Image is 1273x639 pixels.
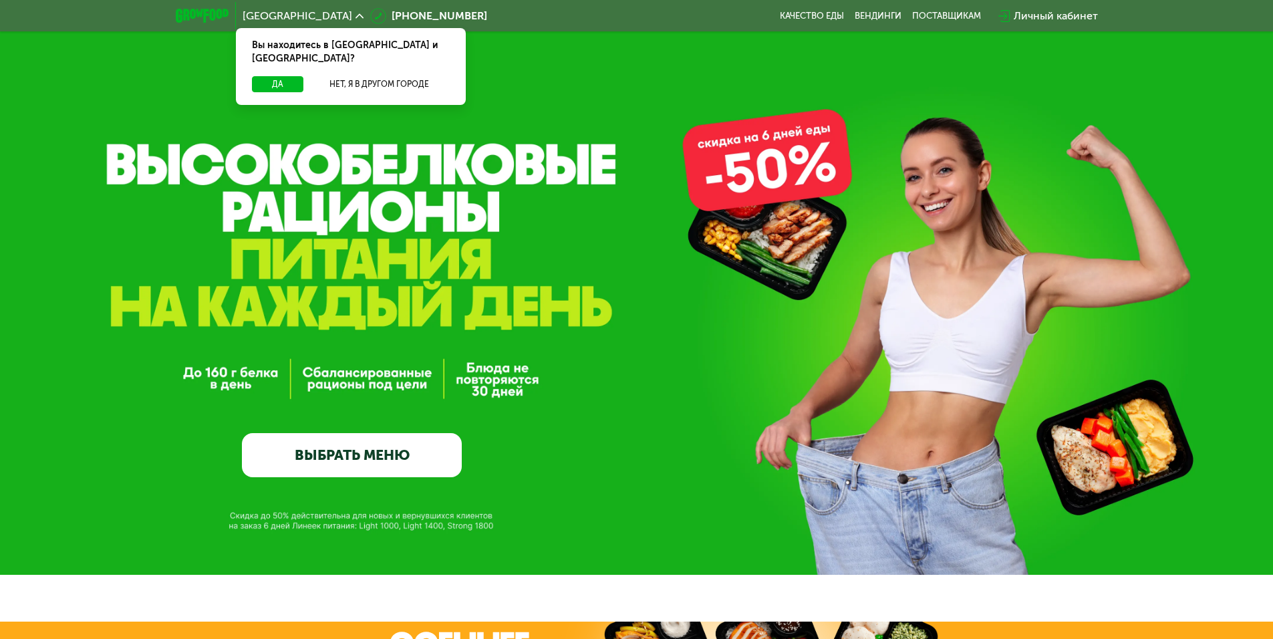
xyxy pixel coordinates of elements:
[370,8,487,24] a: [PHONE_NUMBER]
[236,28,466,76] div: Вы находитесь в [GEOGRAPHIC_DATA] и [GEOGRAPHIC_DATA]?
[780,11,844,21] a: Качество еды
[1014,8,1098,24] div: Личный кабинет
[309,76,450,92] button: Нет, я в другом городе
[912,11,981,21] div: поставщикам
[855,11,901,21] a: Вендинги
[252,76,303,92] button: Да
[242,433,462,477] a: ВЫБРАТЬ МЕНЮ
[243,11,352,21] span: [GEOGRAPHIC_DATA]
